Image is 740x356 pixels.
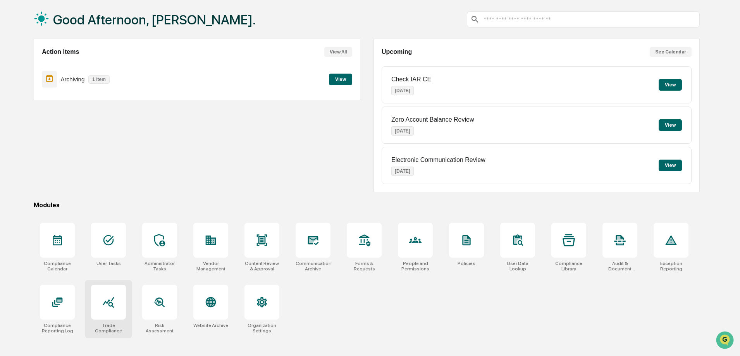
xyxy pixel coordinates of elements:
[398,261,433,272] div: People and Permissions
[34,201,700,209] div: Modules
[458,261,475,266] div: Policies
[53,95,99,108] a: 🗄️Attestations
[5,95,53,108] a: 🖐️Preclearance
[15,112,49,120] span: Data Lookup
[40,323,75,334] div: Compliance Reporting Log
[193,261,228,272] div: Vendor Management
[347,261,382,272] div: Forms & Requests
[5,109,52,123] a: 🔎Data Lookup
[391,126,414,136] p: [DATE]
[26,67,98,73] div: We're available if you need us!
[55,131,94,137] a: Powered byPylon
[26,59,127,67] div: Start new chat
[40,261,75,272] div: Compliance Calendar
[56,98,62,105] div: 🗄️
[8,59,22,73] img: 1746055101610-c473b297-6a78-478c-a979-82029cc54cd1
[602,261,637,272] div: Audit & Document Logs
[659,119,682,131] button: View
[329,74,352,85] button: View
[88,75,110,84] p: 1 item
[96,261,121,266] div: User Tasks
[193,323,228,328] div: Website Archive
[382,48,412,55] h2: Upcoming
[61,76,85,83] p: Archiving
[53,12,256,28] h1: Good Afternoon, [PERSON_NAME].
[329,75,352,83] a: View
[42,48,79,55] h2: Action Items
[142,323,177,334] div: Risk Assessment
[8,113,14,119] div: 🔎
[142,261,177,272] div: Administrator Tasks
[244,323,279,334] div: Organization Settings
[91,323,126,334] div: Trade Compliance
[77,131,94,137] span: Pylon
[715,330,736,351] iframe: Open customer support
[654,261,688,272] div: Exception Reporting
[650,47,692,57] button: See Calendar
[391,157,485,163] p: Electronic Communication Review
[132,62,141,71] button: Start new chat
[324,47,352,57] button: View All
[391,76,431,83] p: Check IAR CE
[659,79,682,91] button: View
[391,116,474,123] p: Zero Account Balance Review
[391,167,414,176] p: [DATE]
[15,98,50,105] span: Preclearance
[8,16,141,29] p: How can we help?
[551,261,586,272] div: Compliance Library
[500,261,535,272] div: User Data Lookup
[64,98,96,105] span: Attestations
[8,98,14,105] div: 🖐️
[244,261,279,272] div: Content Review & Approval
[659,160,682,171] button: View
[391,86,414,95] p: [DATE]
[296,261,330,272] div: Communications Archive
